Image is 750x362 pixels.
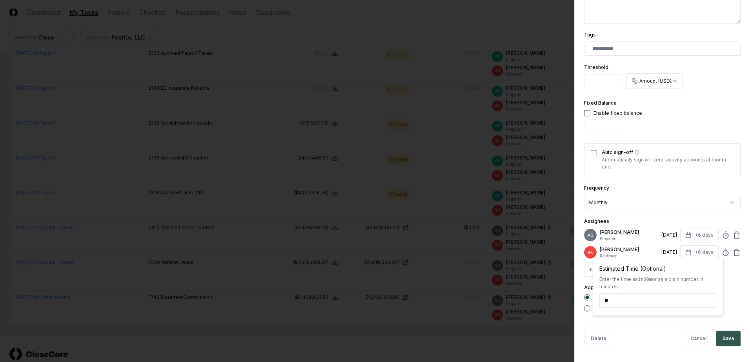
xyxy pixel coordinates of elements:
[584,64,608,70] label: Threshold
[684,331,713,346] button: Cancel
[599,264,717,273] div: Estimated Time (Optional)
[584,284,604,290] label: Apply to
[638,277,652,282] span: 1h30m
[584,331,613,346] button: Delete
[587,232,593,238] span: AG
[599,276,717,290] div: Enter the time as or as a plain number in minutes.
[635,150,639,155] button: Auto sign-off
[584,262,619,277] button: +Preparer
[584,32,596,38] label: Tags
[584,185,609,191] label: Frequency
[716,331,741,346] button: Save
[584,100,617,106] label: Fixed Balance
[600,229,658,236] p: [PERSON_NAME]
[680,245,719,259] button: +6 days
[600,236,658,242] p: Preparer
[600,246,658,253] p: [PERSON_NAME]
[588,250,593,255] span: RK
[661,249,677,256] div: [DATE]
[600,253,658,259] p: Reviewer
[584,218,609,224] label: Assignees
[593,110,642,117] div: Enable fixed balance
[661,232,677,239] div: [DATE]
[602,156,734,170] p: Automatically sign off zero-activity accounts at month end.
[680,228,719,242] button: +6 days
[602,150,734,155] label: Auto sign-off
